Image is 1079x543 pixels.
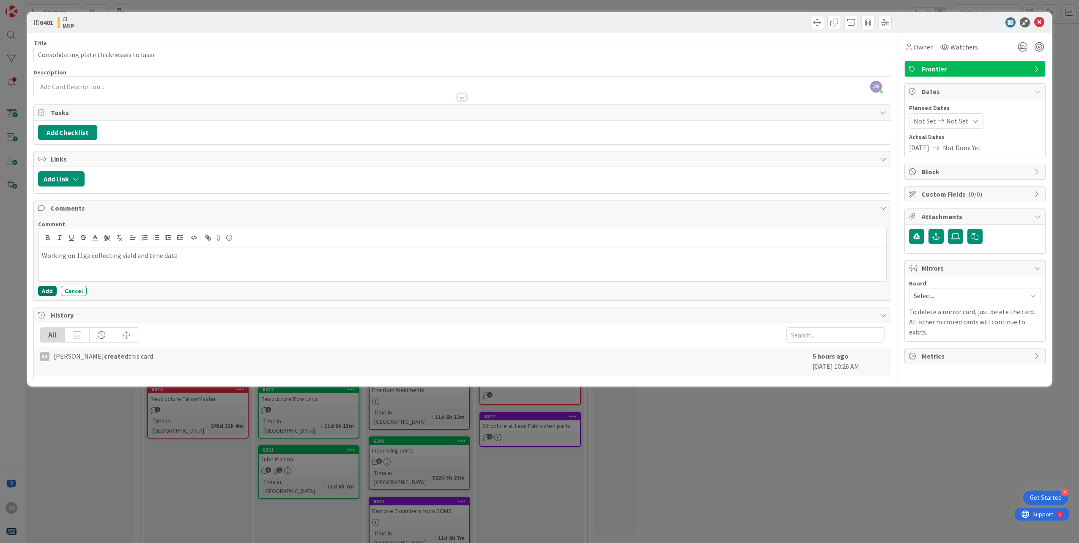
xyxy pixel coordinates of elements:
[44,3,46,10] div: 2
[104,352,128,360] b: created
[813,352,849,360] b: 5 hours ago
[909,133,1041,142] span: Actual Dates
[18,1,38,11] span: Support
[922,351,1030,361] span: Metrics
[943,143,981,153] span: Not Done Yet
[33,47,891,62] input: type card name here...
[40,18,53,27] b: 6401
[914,290,1022,302] span: Select...
[51,203,876,213] span: Comments
[38,286,57,296] button: Add
[1061,488,1068,496] div: 4
[968,190,982,198] span: ( 0/0 )
[41,328,65,342] div: All
[813,351,885,371] div: [DATE] 10:26 AM
[909,143,929,153] span: [DATE]
[61,286,87,296] button: Cancel
[909,104,1041,112] span: Planned Dates
[922,64,1030,74] span: Frontier
[38,220,65,228] span: Comment
[922,86,1030,96] span: Dates
[40,352,49,361] div: DN
[914,42,933,52] span: Owner
[922,211,1030,222] span: Attachments
[922,263,1030,273] span: Mirrors
[950,42,978,52] span: Watchers
[51,154,876,164] span: Links
[870,81,882,93] span: JS
[51,107,876,118] span: Tasks
[54,351,153,361] span: [PERSON_NAME] this card
[63,22,74,29] b: WIP
[1030,494,1062,502] div: Get Started
[33,39,47,47] label: Title
[51,310,876,320] span: History
[922,189,1030,199] span: Custom Fields
[909,280,926,286] span: Board
[38,125,97,140] button: Add Checklist
[909,307,1041,337] p: To delete a mirror card, just delete the card. All other mirrored cards will continue to exists.
[33,17,53,27] span: ID
[922,167,1030,177] span: Block
[914,116,936,126] span: Not Set
[1023,491,1068,505] div: Open Get Started checklist, remaining modules: 4
[63,16,74,22] span: CI
[786,327,885,343] input: Search...
[42,251,883,261] p: Working on 11ga collecting yield and time data
[33,69,66,76] span: Description
[38,171,85,186] button: Add Link
[946,116,969,126] span: Not Set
